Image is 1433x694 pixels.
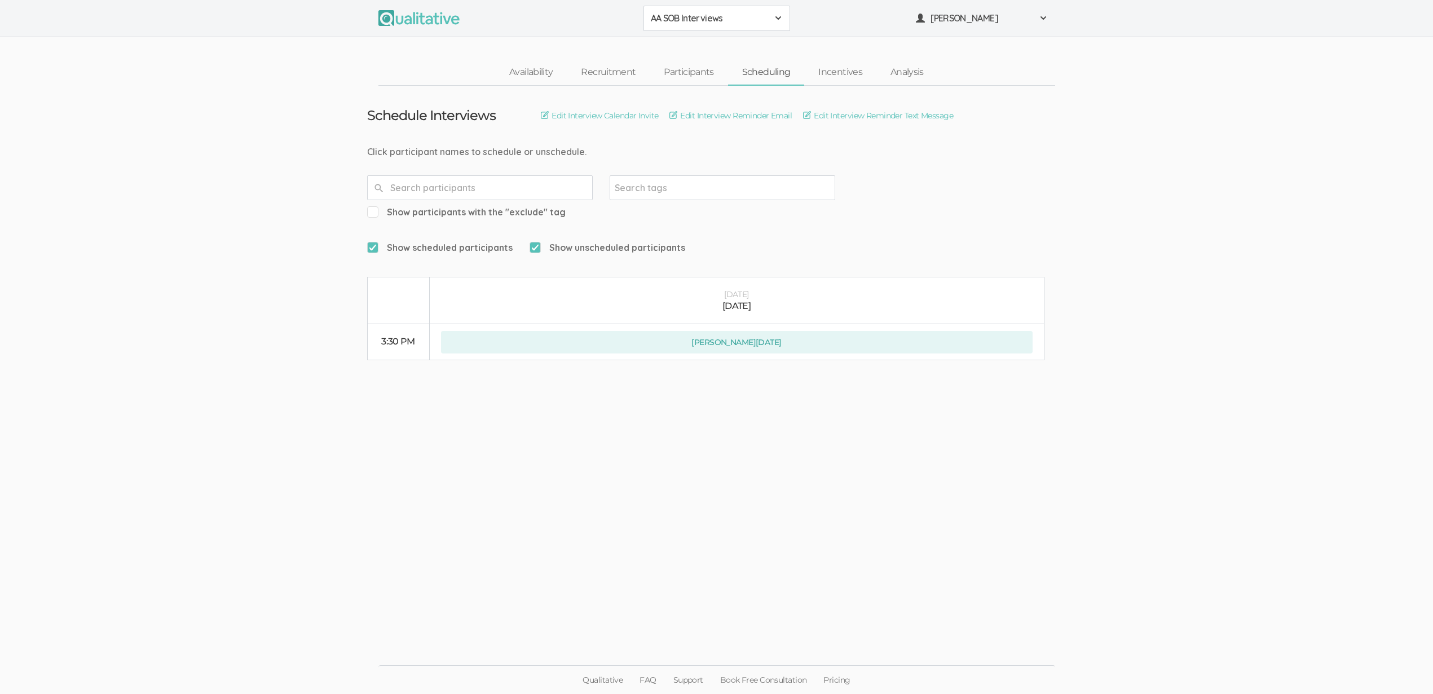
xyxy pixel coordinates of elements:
span: Show unscheduled participants [530,241,685,254]
a: Recruitment [567,60,650,85]
div: 3:30 PM [379,335,418,348]
div: [DATE] [441,289,1033,300]
input: Search tags [615,180,685,195]
span: AA SOB Interviews [651,12,768,25]
a: Qualitative [574,666,631,694]
span: Show participants with the "exclude" tag [367,206,566,219]
div: Click participant names to schedule or unschedule. [367,145,1066,158]
a: Edit Interview Reminder Email [669,109,792,122]
a: Participants [650,60,727,85]
button: AA SOB Interviews [643,6,790,31]
iframe: Chat Widget [1377,640,1433,694]
span: [PERSON_NAME] [931,12,1032,25]
button: [PERSON_NAME] [909,6,1055,31]
a: FAQ [631,666,664,694]
button: [PERSON_NAME][DATE] [441,331,1033,353]
a: Pricing [815,666,858,694]
a: Support [665,666,712,694]
a: Incentives [804,60,876,85]
a: Edit Interview Calendar Invite [541,109,658,122]
span: Show scheduled participants [367,241,513,254]
a: Availability [495,60,567,85]
a: Scheduling [728,60,805,85]
img: Qualitative [378,10,460,26]
div: [DATE] [441,300,1033,313]
a: Book Free Consultation [712,666,815,694]
input: Search participants [367,175,593,200]
a: Analysis [876,60,938,85]
h3: Schedule Interviews [367,108,496,123]
a: Edit Interview Reminder Text Message [803,109,953,122]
